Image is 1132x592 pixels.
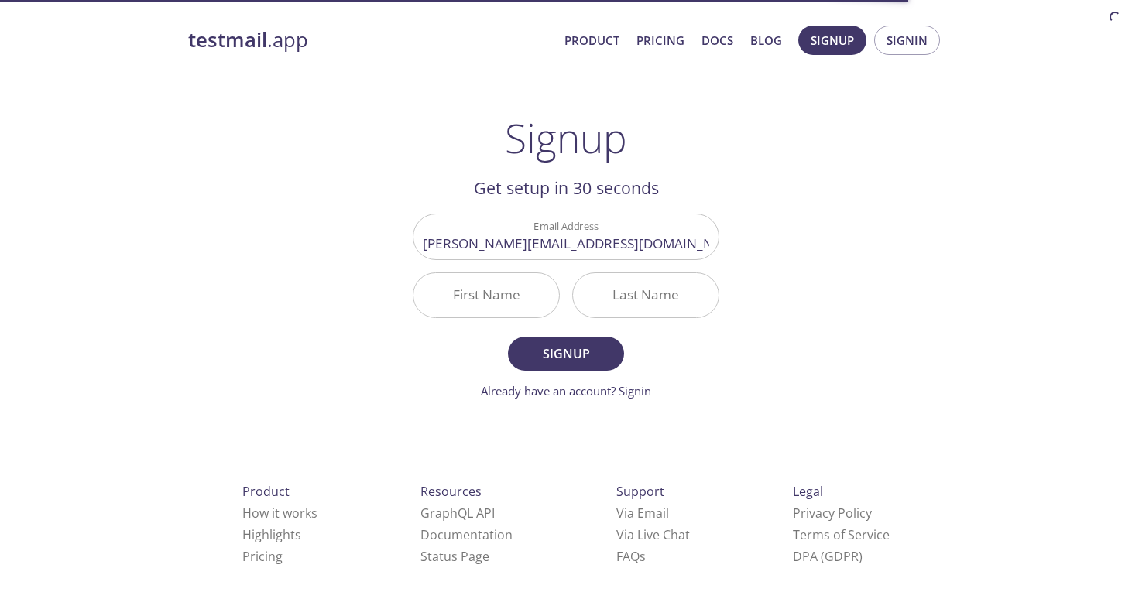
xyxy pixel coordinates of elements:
[793,505,872,522] a: Privacy Policy
[242,483,290,500] span: Product
[481,383,651,399] a: Already have an account? Signin
[413,175,719,201] h2: Get setup in 30 seconds
[636,30,684,50] a: Pricing
[640,548,646,565] span: s
[242,548,283,565] a: Pricing
[616,548,646,565] a: FAQ
[242,526,301,543] a: Highlights
[188,27,552,53] a: testmail.app
[793,548,863,565] a: DPA (GDPR)
[616,505,669,522] a: Via Email
[750,30,782,50] a: Blog
[874,26,940,55] button: Signin
[887,30,928,50] span: Signin
[793,526,890,543] a: Terms of Service
[420,548,489,565] a: Status Page
[508,337,624,371] button: Signup
[188,26,267,53] strong: testmail
[242,505,317,522] a: How it works
[798,26,866,55] button: Signup
[701,30,733,50] a: Docs
[420,483,482,500] span: Resources
[793,483,823,500] span: Legal
[420,505,495,522] a: GraphQL API
[616,526,690,543] a: Via Live Chat
[525,343,607,364] span: Signup
[616,483,664,500] span: Support
[811,30,854,50] span: Signup
[505,115,627,161] h1: Signup
[564,30,619,50] a: Product
[420,526,513,543] a: Documentation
